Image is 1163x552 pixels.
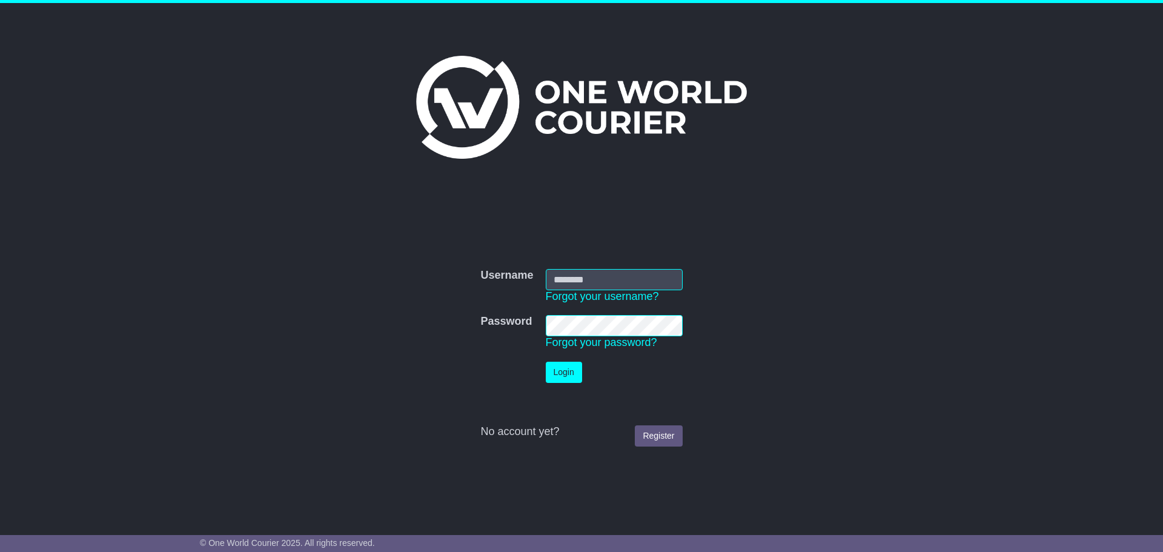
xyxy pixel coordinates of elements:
a: Register [635,425,682,447]
a: Forgot your password? [546,336,657,348]
span: © One World Courier 2025. All rights reserved. [200,538,375,548]
a: Forgot your username? [546,290,659,302]
div: No account yet? [480,425,682,439]
label: Password [480,315,532,328]
img: One World [416,56,747,159]
button: Login [546,362,582,383]
label: Username [480,269,533,282]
